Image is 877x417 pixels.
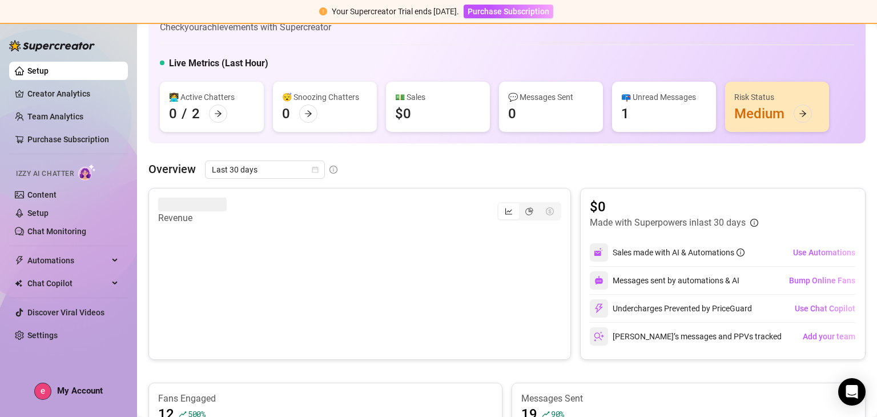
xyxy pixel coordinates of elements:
a: Setup [27,209,49,218]
article: Fans Engaged [158,392,493,405]
button: Use Automations [792,243,856,262]
div: 0 [169,105,177,123]
div: 0 [282,105,290,123]
span: Chat Copilot [27,274,108,292]
img: svg%3e [594,331,604,342]
span: Automations [27,251,108,270]
span: info-circle [750,219,758,227]
span: arrow-right [799,110,807,118]
article: Made with Superpowers in last 30 days [590,216,746,230]
div: $0 [395,105,411,123]
a: Creator Analytics [27,85,119,103]
div: 1 [621,105,629,123]
button: Use Chat Copilot [794,299,856,318]
button: Bump Online Fans [789,271,856,290]
span: info-circle [329,166,337,174]
img: svg%3e [594,247,604,258]
span: exclamation-circle [319,7,327,15]
div: segmented control [497,202,561,220]
span: dollar-circle [546,207,554,215]
div: 0 [508,105,516,123]
div: Open Intercom Messenger [838,378,866,406]
a: Purchase Subscription [464,7,553,16]
a: Settings [27,331,58,340]
img: svg%3e [594,303,604,314]
span: arrow-right [304,110,312,118]
span: pie-chart [525,207,533,215]
a: Content [27,190,57,199]
div: Sales made with AI & Automations [613,246,745,259]
img: ACg8ocK7Uf2dYUC04IGH_x601bxJWRX_SL5e4btFVq_6p4rZM36JaQ=s96-c [35,383,51,399]
span: Last 30 days [212,161,318,178]
button: Purchase Subscription [464,5,553,18]
div: 📪 Unread Messages [621,91,707,103]
div: Risk Status [734,91,820,103]
h5: Live Metrics (Last Hour) [169,57,268,70]
span: Izzy AI Chatter [16,169,74,179]
article: Overview [148,161,196,178]
article: Revenue [158,211,227,225]
span: Bump Online Fans [789,276,855,285]
div: 💵 Sales [395,91,481,103]
span: line-chart [505,207,513,215]
article: Check your achievements with Supercreator [160,20,377,34]
img: logo-BBDzfeDw.svg [9,40,95,51]
img: Chat Copilot [15,279,22,287]
img: AI Chatter [78,164,96,181]
button: Add your team [802,327,856,346]
a: Purchase Subscription [27,135,109,144]
div: Messages sent by automations & AI [590,271,739,290]
img: svg%3e [594,276,604,285]
div: 👩‍💻 Active Chatters [169,91,255,103]
article: $0 [590,198,758,216]
span: Use Automations [793,248,855,257]
div: 😴 Snoozing Chatters [282,91,368,103]
span: Add your team [803,332,855,341]
article: Messages Sent [521,392,856,405]
div: [PERSON_NAME]’s messages and PPVs tracked [590,327,782,346]
div: 2 [192,105,200,123]
a: Setup [27,66,49,75]
span: thunderbolt [15,256,24,265]
span: info-circle [737,248,745,256]
div: Undercharges Prevented by PriceGuard [590,299,752,318]
div: 💬 Messages Sent [508,91,594,103]
span: calendar [312,166,319,173]
span: Purchase Subscription [468,7,549,16]
span: Use Chat Copilot [795,304,855,313]
a: Discover Viral Videos [27,308,104,317]
a: Team Analytics [27,112,83,121]
span: My Account [57,386,103,396]
span: arrow-right [214,110,222,118]
span: Your Supercreator Trial ends [DATE]. [332,7,459,16]
a: Chat Monitoring [27,227,86,236]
